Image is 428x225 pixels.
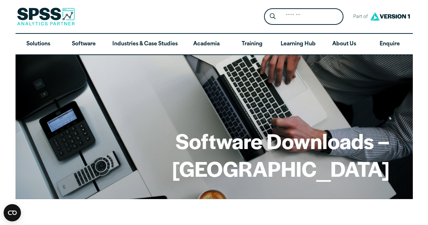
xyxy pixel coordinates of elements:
[107,34,183,55] a: Industries & Case Studies
[264,8,343,25] form: Site Header Search Form
[275,34,321,55] a: Learning Hub
[229,34,274,55] a: Training
[266,10,279,23] button: Search magnifying glass icon
[321,34,367,55] a: About Us
[367,34,412,55] a: Enquire
[61,34,107,55] a: Software
[270,13,276,19] svg: Search magnifying glass icon
[17,8,75,26] img: SPSS Analytics Partner
[349,12,368,22] span: Part of
[183,34,229,55] a: Academia
[4,204,21,221] button: Open CMP widget
[38,127,389,182] h1: Software Downloads – [GEOGRAPHIC_DATA]
[16,34,413,55] nav: Desktop version of site main menu
[368,10,412,23] img: Version1 Logo
[16,34,61,55] a: Solutions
